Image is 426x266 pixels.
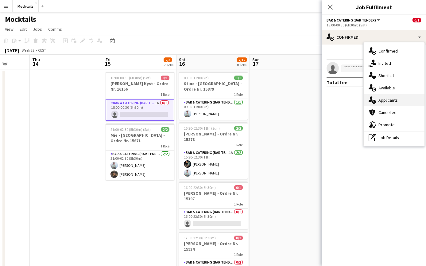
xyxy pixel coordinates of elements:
[234,76,243,80] span: 1/1
[364,69,424,82] div: Shortlist
[48,26,62,32] span: Comms
[327,18,376,22] span: Bar & Catering (Bar Tender)
[31,60,40,67] span: 14
[179,209,248,229] app-card-role: Bar & Catering (Bar Tender)0/116:00-22:30 (6h30m)
[184,185,216,190] span: 16:00-22:30 (6h30m)
[179,241,248,252] h3: [PERSON_NAME] - Ordre Nr. 15934
[38,48,46,53] div: CEST
[234,92,243,97] span: 1 Role
[364,45,424,57] div: Confirmed
[327,23,421,27] div: 18:00-00:30 (6h30m) (Sat)
[110,76,151,80] span: 18:00-00:30 (6h30m) (Sat)
[5,15,36,24] h1: Mocktails
[364,57,424,69] div: Invited
[184,236,216,240] span: 17:00-22:30 (5h30m)
[322,30,426,45] div: Confirmed
[164,63,173,67] div: 2 Jobs
[364,106,424,119] div: Cancelled
[234,236,243,240] span: 0/2
[252,57,260,62] span: Sun
[106,81,174,92] h3: [PERSON_NAME] Kyst - Ordre Nr. 16156
[179,131,248,142] h3: [PERSON_NAME] - Ordre Nr. 15878
[179,57,186,62] span: Sat
[322,3,426,11] h3: Job Fulfilment
[106,72,174,121] app-job-card: 18:00-00:30 (6h30m) (Sat)0/1[PERSON_NAME] Kyst - Ordre Nr. 161561 RoleBar & Catering (Bar Tender)...
[17,25,29,33] a: Edit
[364,131,424,144] div: Job Details
[32,57,40,62] span: Thu
[234,252,243,257] span: 1 Role
[161,76,169,80] span: 0/1
[179,72,248,120] app-job-card: 09:00-11:00 (2h)1/1Stine - [GEOGRAPHIC_DATA] - Ordre Nr. 158791 RoleBar & Catering (Bar Tender)1/...
[237,63,247,67] div: 8 Jobs
[179,190,248,201] h3: [PERSON_NAME] - Ordre Nr. 15397
[234,185,243,190] span: 0/1
[364,119,424,131] div: Promote
[161,144,169,148] span: 1 Role
[364,82,424,94] div: Available
[234,126,243,131] span: 2/2
[179,122,248,179] app-job-card: 15:30-02:30 (11h) (Sun)2/2[PERSON_NAME] - Ordre Nr. 158781 RoleBar & Catering (Bar Tender)1A2/215...
[5,26,14,32] span: View
[20,26,27,32] span: Edit
[251,60,260,67] span: 17
[46,25,64,33] a: Comms
[184,76,209,80] span: 09:00-11:00 (2h)
[234,143,243,147] span: 1 Role
[327,79,347,85] div: Total fee
[13,0,39,12] button: Mocktails
[106,99,174,121] app-card-role: Bar & Catering (Bar Tender)1A0/118:00-00:30 (6h30m)
[178,60,186,67] span: 16
[106,132,174,143] h3: Mie - [GEOGRAPHIC_DATA] - Ordre Nr. 15671
[179,99,248,120] app-card-role: Bar & Catering (Bar Tender)1/109:00-11:00 (2h)[PERSON_NAME]
[184,126,220,131] span: 15:30-02:30 (11h) (Sun)
[164,57,172,62] span: 2/3
[179,149,248,179] app-card-role: Bar & Catering (Bar Tender)1A2/215:30-02:30 (11h)[PERSON_NAME][PERSON_NAME]
[237,57,247,62] span: 7/12
[2,25,16,33] a: View
[179,81,248,92] h3: Stine - [GEOGRAPHIC_DATA] - Ordre Nr. 15879
[327,18,381,22] button: Bar & Catering (Bar Tender)
[5,47,19,53] div: [DATE]
[106,151,174,180] app-card-role: Bar & Catering (Bar Tender)2/221:00-02:30 (5h30m)[PERSON_NAME][PERSON_NAME]
[105,60,110,67] span: 15
[110,127,151,132] span: 21:00-02:30 (5h30m) (Sat)
[234,202,243,206] span: 1 Role
[161,127,169,132] span: 2/2
[33,26,42,32] span: Jobs
[364,94,424,106] div: Applicants
[106,57,110,62] span: Fri
[20,48,36,53] span: Week 33
[30,25,45,33] a: Jobs
[412,18,421,22] span: 0/1
[161,92,169,97] span: 1 Role
[179,182,248,229] app-job-card: 16:00-22:30 (6h30m)0/1[PERSON_NAME] - Ordre Nr. 153971 RoleBar & Catering (Bar Tender)0/116:00-22...
[106,123,174,180] app-job-card: 21:00-02:30 (5h30m) (Sat)2/2Mie - [GEOGRAPHIC_DATA] - Ordre Nr. 156711 RoleBar & Catering (Bar Te...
